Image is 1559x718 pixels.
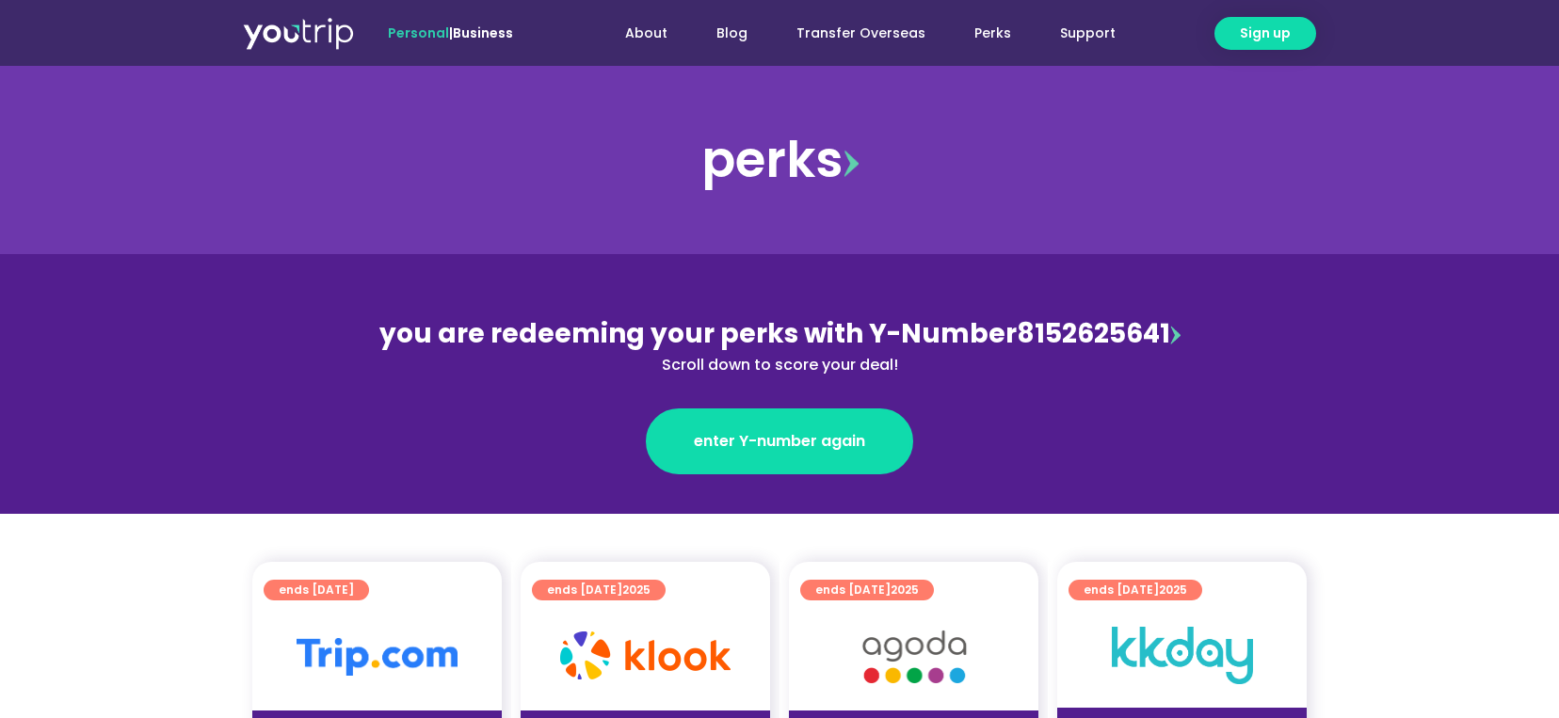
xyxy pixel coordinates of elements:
[1214,17,1316,50] a: Sign up
[1240,24,1291,43] span: Sign up
[891,582,919,598] span: 2025
[1084,580,1187,600] span: ends [DATE]
[622,582,651,598] span: 2025
[279,580,354,600] span: ends [DATE]
[1036,16,1140,51] a: Support
[601,16,692,51] a: About
[1159,582,1187,598] span: 2025
[371,314,1188,376] div: 8152625641
[379,315,1017,352] span: you are redeeming your perks with Y-Number
[547,580,651,600] span: ends [DATE]
[800,580,934,600] a: ends [DATE]2025
[564,16,1140,51] nav: Menu
[772,16,950,51] a: Transfer Overseas
[646,408,913,474] a: enter Y-number again
[532,580,666,600] a: ends [DATE]2025
[815,580,919,600] span: ends [DATE]
[264,580,369,600] a: ends [DATE]
[388,24,449,42] span: Personal
[950,16,1036,51] a: Perks
[1069,580,1202,600] a: ends [DATE]2025
[371,354,1188,376] div: Scroll down to score your deal!
[388,24,513,42] span: |
[694,430,865,453] span: enter Y-number again
[692,16,772,51] a: Blog
[453,24,513,42] a: Business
